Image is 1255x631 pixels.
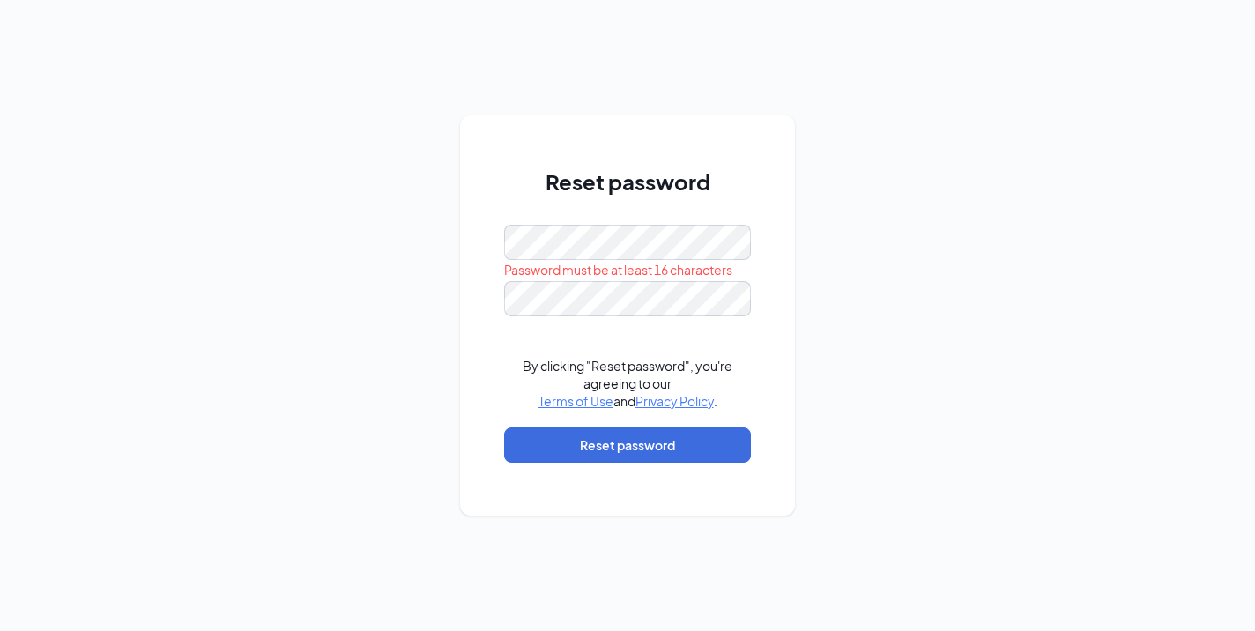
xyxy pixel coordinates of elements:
[504,357,751,410] div: By clicking "Reset password", you're agreeing to our and .
[635,393,714,409] a: Privacy Policy
[504,167,751,197] h1: Reset password
[538,393,613,409] a: Terms of Use
[504,260,751,279] div: Password must be at least 16 characters
[504,427,751,463] button: Reset password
